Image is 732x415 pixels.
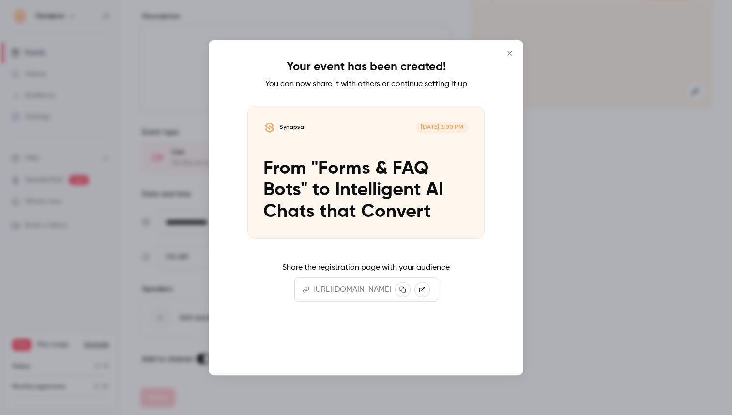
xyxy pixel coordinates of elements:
p: You can now share it with others or continue setting it up [265,78,467,90]
p: Synapsa [279,123,304,132]
p: From "Forms & FAQ Bots" to Intelligent AI Chats that Convert [263,158,469,223]
h1: Your event has been created! [287,59,446,75]
span: [DATE] 2:00 PM [416,122,469,134]
button: Close [500,44,519,63]
img: From "Forms & FAQ Bots" to Intelligent AI Chats that Convert [263,122,275,134]
p: [URL][DOMAIN_NAME] [313,284,391,295]
button: Continue [318,333,414,356]
p: Share the registration page with your audience [282,262,450,274]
